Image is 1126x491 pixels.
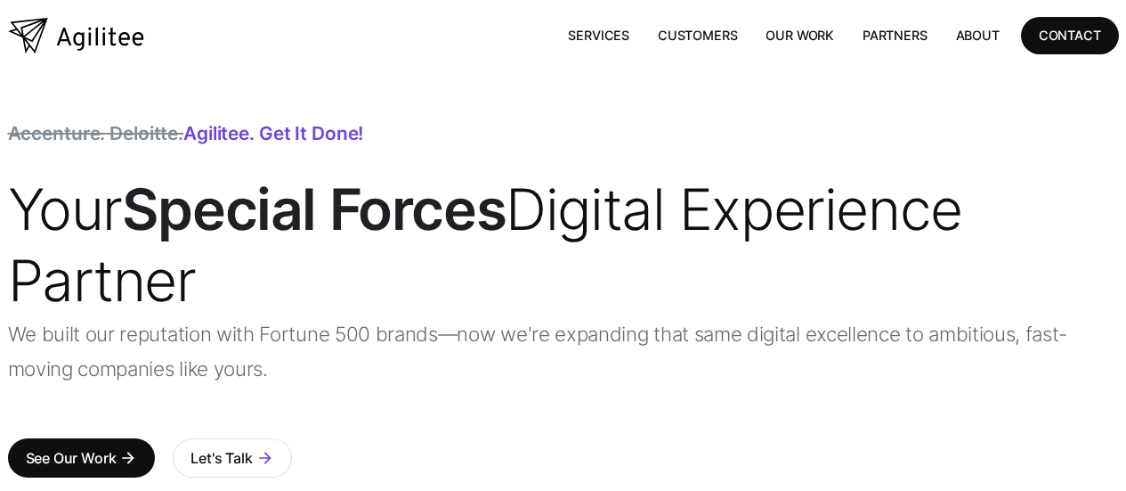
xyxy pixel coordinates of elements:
[942,17,1014,53] a: About
[122,175,506,243] strong: Special Forces
[190,446,252,471] div: Let's Talk
[554,17,644,53] a: Services
[644,17,751,53] a: Customers
[26,446,117,471] div: See Our Work
[1039,24,1101,46] div: CONTACT
[119,449,137,467] div: arrow_forward
[256,449,274,467] div: arrow_forward
[8,316,1119,386] p: We built our reputation with Fortune 500 brands—now we're expanding that same digital excellence ...
[751,17,848,53] a: Our Work
[8,175,962,315] span: Your Digital Experience Partner
[8,125,364,143] div: Agilitee. Get it done!
[8,122,184,144] span: Accenture. Deloitte.
[848,17,942,53] a: Partners
[1021,17,1119,53] a: CONTACT
[8,18,144,53] a: home
[173,438,291,478] a: Let's Talkarrow_forward
[8,438,156,478] a: See Our Workarrow_forward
